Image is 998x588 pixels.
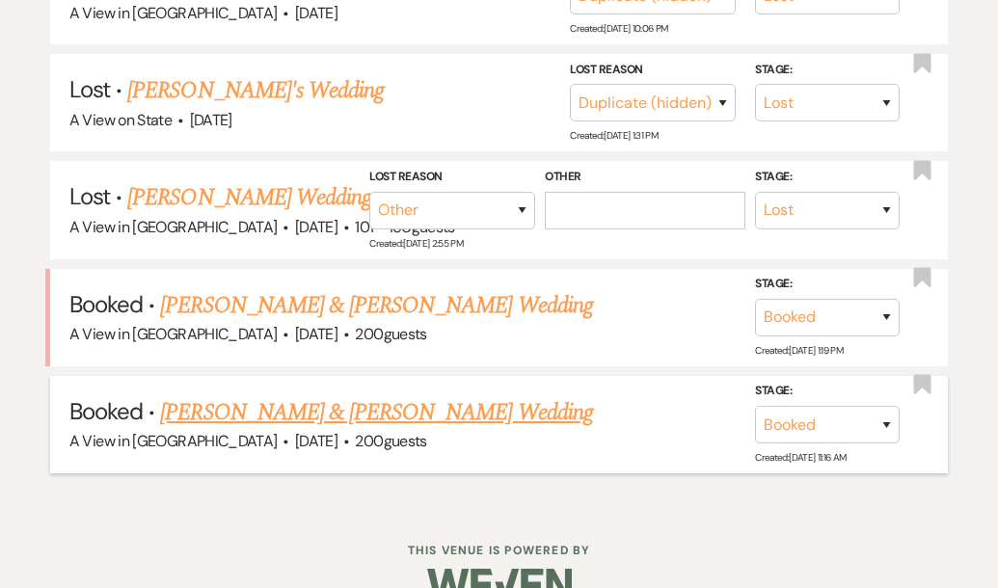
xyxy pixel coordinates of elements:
[190,110,232,130] span: [DATE]
[69,181,110,211] span: Lost
[755,344,843,357] span: Created: [DATE] 1:19 PM
[755,274,900,295] label: Stage:
[295,324,337,344] span: [DATE]
[69,324,278,344] span: A View in [GEOGRAPHIC_DATA]
[545,167,745,188] label: Other
[369,237,463,250] span: Created: [DATE] 2:55 PM
[69,289,143,319] span: Booked
[369,167,535,188] label: Lost Reason
[755,381,900,402] label: Stage:
[160,395,592,430] a: [PERSON_NAME] & [PERSON_NAME] Wedding
[755,167,900,188] label: Stage:
[160,288,592,323] a: [PERSON_NAME] & [PERSON_NAME] Wedding
[755,451,846,464] span: Created: [DATE] 11:16 AM
[570,60,736,81] label: Lost Reason
[127,180,371,215] a: [PERSON_NAME] Wedding
[69,396,143,426] span: Booked
[355,431,426,451] span: 200 guests
[69,217,278,237] span: A View in [GEOGRAPHIC_DATA]
[127,73,384,108] a: [PERSON_NAME]'s Wedding
[355,324,426,344] span: 200 guests
[69,74,110,104] span: Lost
[570,129,658,142] span: Created: [DATE] 1:31 PM
[570,22,667,35] span: Created: [DATE] 10:06 PM
[295,217,337,237] span: [DATE]
[295,431,337,451] span: [DATE]
[69,110,172,130] span: A View on State
[69,3,278,23] span: A View in [GEOGRAPHIC_DATA]
[355,217,454,237] span: 101 - 150 guests
[755,60,900,81] label: Stage:
[69,431,278,451] span: A View in [GEOGRAPHIC_DATA]
[295,3,337,23] span: [DATE]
